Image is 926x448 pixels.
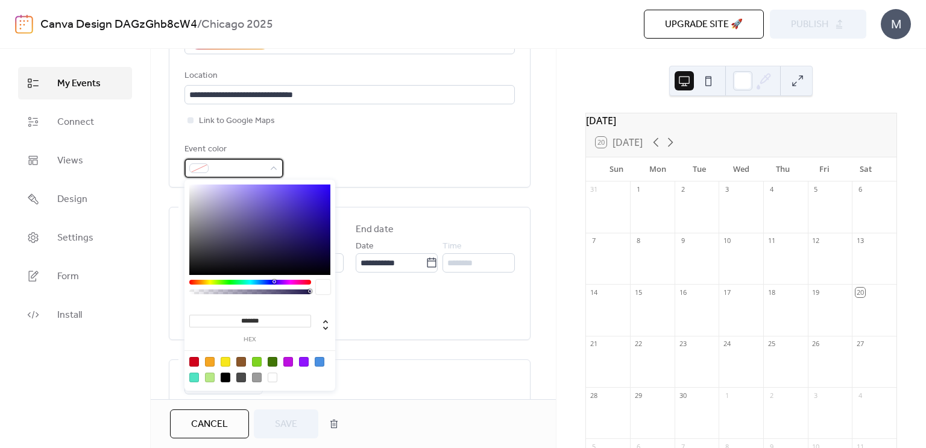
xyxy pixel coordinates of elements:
span: Install [57,308,82,323]
div: 14 [590,288,599,297]
div: #9013FE [299,357,309,367]
div: 30 [678,391,687,400]
div: Thu [762,157,804,181]
div: 4 [767,185,776,194]
div: 27 [855,339,865,349]
div: 7 [590,236,599,245]
div: #4A4A4A [236,373,246,382]
div: 24 [722,339,731,349]
div: 16 [678,288,687,297]
div: #417505 [268,357,277,367]
span: Form [57,270,79,284]
div: 29 [634,391,643,400]
div: 15 [634,288,643,297]
div: 22 [634,339,643,349]
span: Connect [57,115,94,130]
div: 25 [767,339,776,349]
div: 23 [678,339,687,349]
div: Sat [845,157,887,181]
a: Connect [18,106,132,138]
span: Link to Google Maps [199,114,275,128]
div: 19 [811,288,820,297]
div: 18 [767,288,776,297]
div: 31 [590,185,599,194]
div: [DATE] [586,113,896,128]
div: 21 [590,339,599,349]
div: 13 [855,236,865,245]
div: #9B9B9B [252,373,262,382]
div: 9 [678,236,687,245]
div: #F5A623 [205,357,215,367]
div: #8B572A [236,357,246,367]
div: Event color [184,142,281,157]
div: Tue [679,157,720,181]
div: 4 [855,391,865,400]
div: 8 [634,236,643,245]
div: Fri [804,157,845,181]
span: Date [356,239,374,254]
label: hex [189,336,311,343]
b: / [197,13,201,36]
div: 28 [590,391,599,400]
div: #BD10E0 [283,357,293,367]
div: 3 [722,185,731,194]
span: Views [57,154,83,168]
div: 26 [811,339,820,349]
div: 17 [722,288,731,297]
span: My Events [57,77,101,91]
img: logo [15,14,33,34]
button: Upgrade site 🚀 [644,10,764,39]
div: M [881,9,911,39]
a: Views [18,144,132,177]
div: 1 [634,185,643,194]
div: Mon [637,157,679,181]
a: Canva Design DAGzGhb8cW4 [40,13,197,36]
div: Wed [720,157,762,181]
b: Chicago 2025 [201,13,273,36]
div: #50E3C2 [189,373,199,382]
div: 1 [722,391,731,400]
a: Settings [18,221,132,254]
div: 6 [855,185,865,194]
div: 3 [811,391,820,400]
span: Design [57,192,87,207]
span: Cancel [191,417,228,432]
div: #FFFFFF [268,373,277,382]
div: 12 [811,236,820,245]
a: My Events [18,67,132,99]
span: Upgrade site 🚀 [665,17,743,32]
a: Form [18,260,132,292]
a: Install [18,298,132,331]
div: #000000 [221,373,230,382]
a: Design [18,183,132,215]
div: #7ED321 [252,357,262,367]
div: #D0021B [189,357,199,367]
div: 5 [811,185,820,194]
div: 11 [767,236,776,245]
div: 10 [722,236,731,245]
div: 2 [678,185,687,194]
div: Location [184,69,512,83]
div: 2 [767,391,776,400]
button: Cancel [170,409,249,438]
span: Settings [57,231,93,245]
div: #B8E986 [205,373,215,382]
div: 20 [855,288,865,297]
div: End date [356,222,394,237]
div: Sun [596,157,637,181]
div: #4A90E2 [315,357,324,367]
div: #F8E71C [221,357,230,367]
span: Time [443,239,462,254]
